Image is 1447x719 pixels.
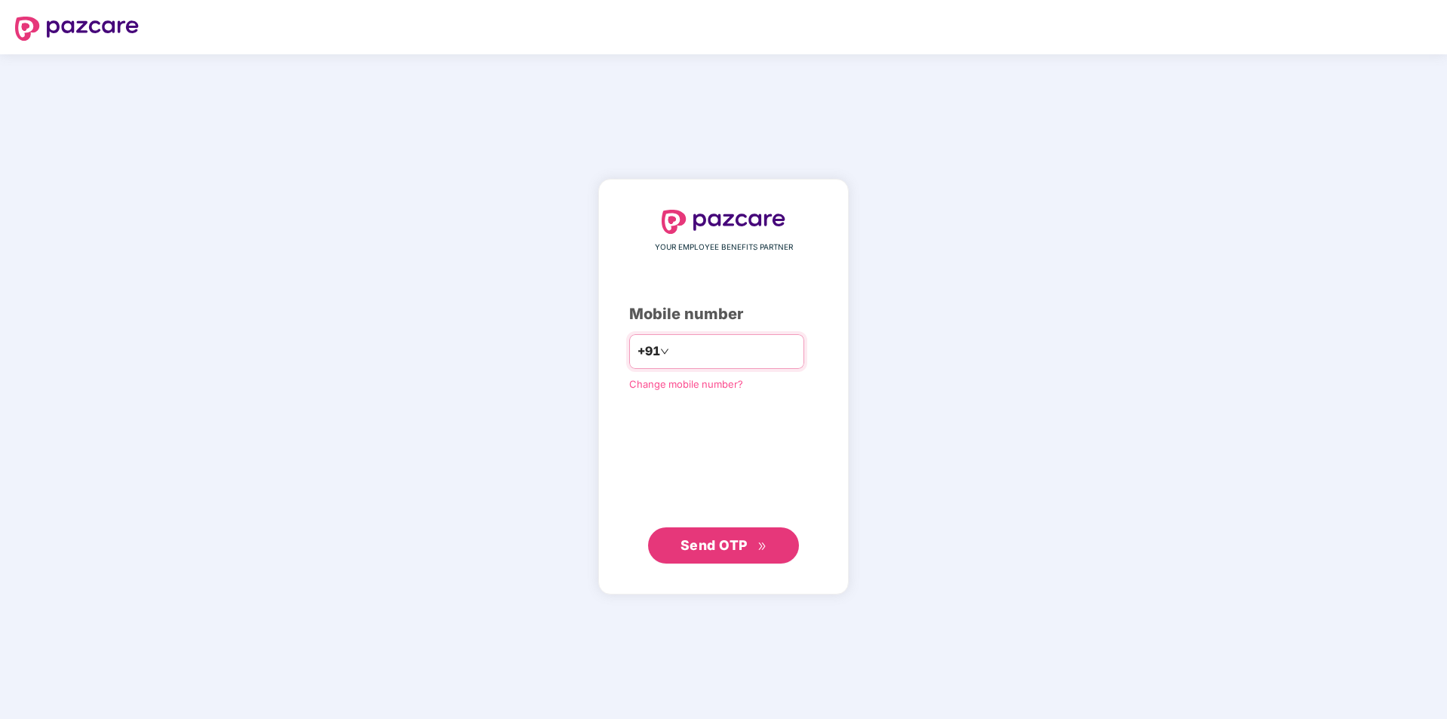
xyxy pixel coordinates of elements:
[757,542,767,552] span: double-right
[662,210,785,234] img: logo
[680,537,748,553] span: Send OTP
[15,17,139,41] img: logo
[655,241,793,253] span: YOUR EMPLOYEE BENEFITS PARTNER
[660,347,669,356] span: down
[648,527,799,564] button: Send OTPdouble-right
[637,342,660,361] span: +91
[629,303,818,326] div: Mobile number
[629,378,743,390] a: Change mobile number?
